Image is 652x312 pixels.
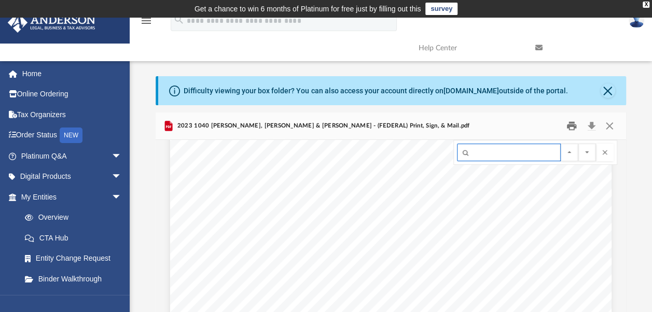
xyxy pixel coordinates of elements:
[7,187,137,207] a: My Entitiesarrow_drop_down
[15,248,137,269] a: Entity Change Request
[643,2,649,8] div: close
[411,27,528,68] a: Help Center
[15,268,137,289] a: Binder Walkthrough
[7,104,137,125] a: Tax Organizers
[443,87,498,95] a: [DOMAIN_NAME]
[60,127,82,143] div: NEW
[425,3,457,15] a: survey
[629,13,644,28] img: User Pic
[173,14,185,25] i: search
[457,144,561,161] input: Search input
[5,12,99,33] img: Anderson Advisors Platinum Portal
[175,121,469,131] span: 2023 1040 [PERSON_NAME], [PERSON_NAME] & [PERSON_NAME] - (FEDERAL) Print, Sign, & Mail.pdf
[601,83,615,98] button: Close
[7,166,137,187] a: Digital Productsarrow_drop_down
[184,86,567,96] div: Difficulty viewing your box folder? You can also access your account directly on outside of the p...
[7,63,137,84] a: Home
[140,15,152,27] i: menu
[112,187,132,208] span: arrow_drop_down
[112,166,132,188] span: arrow_drop_down
[561,118,582,134] button: Print
[7,84,137,105] a: Online Ordering
[15,207,137,228] a: Overview
[7,146,137,166] a: Platinum Q&Aarrow_drop_down
[600,118,619,134] button: Close
[15,228,137,248] a: CTA Hub
[195,3,421,15] div: Get a chance to win 6 months of Platinum for free just by filling out this
[140,20,152,27] a: menu
[582,118,601,134] button: Download
[15,289,132,310] a: My Blueprint
[112,146,132,167] span: arrow_drop_down
[7,125,137,146] a: Order StatusNEW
